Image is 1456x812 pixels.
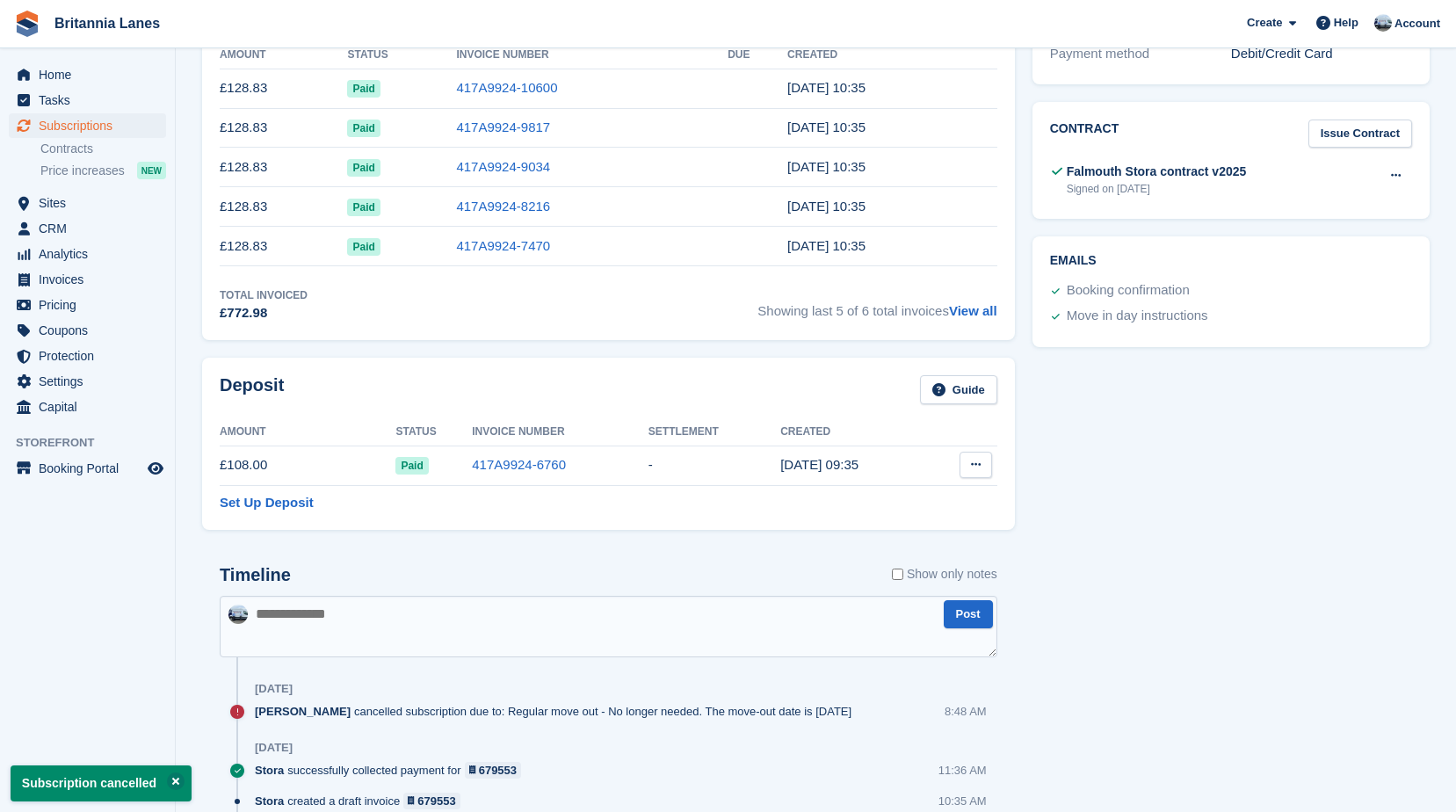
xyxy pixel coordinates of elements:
[787,238,866,253] time: 2025-04-17 09:35:42 UTC
[456,199,550,214] a: 417A9924-8216
[347,120,380,137] span: Paid
[220,148,347,187] td: £128.83
[347,238,380,256] span: Paid
[1067,280,1190,301] div: Booking confirmation
[255,703,860,720] div: cancelled subscription due to: Regular move out - No longer needed. The move-out date is [DATE]
[1067,163,1247,181] div: Falmouth Stora contract v2025
[9,242,166,266] a: menu
[1308,120,1412,149] a: Issue Contract
[938,793,987,809] div: 10:35 AM
[892,565,903,584] input: Show only notes
[1050,254,1412,268] h2: Emails
[220,41,347,69] th: Amount
[456,41,728,69] th: Invoice Number
[255,682,293,696] div: [DATE]
[40,161,166,180] a: Price increases NEW
[9,293,166,317] a: menu
[479,762,517,779] div: 679553
[220,108,347,148] td: £128.83
[47,9,167,38] a: Britannia Lanes
[39,113,144,138] span: Subscriptions
[39,293,144,317] span: Pricing
[255,703,351,720] span: [PERSON_NAME]
[1334,14,1358,32] span: Help
[1067,306,1208,327] div: Move in day instructions
[39,344,144,368] span: Protection
[39,395,144,419] span: Capital
[1050,44,1231,64] div: Payment method
[39,191,144,215] span: Sites
[9,191,166,215] a: menu
[9,456,166,481] a: menu
[456,238,550,253] a: 417A9924-7470
[1067,181,1247,197] div: Signed on [DATE]
[938,762,987,779] div: 11:36 AM
[347,159,380,177] span: Paid
[347,41,456,69] th: Status
[220,303,308,323] div: £772.98
[9,62,166,87] a: menu
[220,375,284,404] h2: Deposit
[220,287,308,303] div: Total Invoiced
[220,418,395,446] th: Amount
[1231,44,1412,64] div: Debit/Credit Card
[728,41,787,69] th: Due
[648,446,780,485] td: -
[228,605,248,624] img: John Millership
[9,113,166,138] a: menu
[456,120,550,134] a: 417A9924-9817
[347,80,380,98] span: Paid
[39,456,144,481] span: Booking Portal
[892,565,997,584] label: Show only notes
[944,600,993,629] button: Post
[465,762,522,779] a: 679553
[472,457,566,472] a: 417A9924-6760
[39,242,144,266] span: Analytics
[39,216,144,241] span: CRM
[220,493,314,513] a: Set Up Deposit
[347,199,380,216] span: Paid
[9,88,166,112] a: menu
[9,369,166,394] a: menu
[255,762,284,779] span: Stora
[39,369,144,394] span: Settings
[780,418,927,446] th: Created
[949,303,997,318] a: View all
[1247,14,1282,32] span: Create
[255,793,469,809] div: created a draft invoice
[220,69,347,108] td: £128.83
[945,703,987,720] div: 8:48 AM
[1394,15,1440,33] span: Account
[39,318,144,343] span: Coupons
[220,227,347,266] td: £128.83
[39,88,144,112] span: Tasks
[395,457,428,475] span: Paid
[787,199,866,214] time: 2025-05-15 09:35:02 UTC
[9,344,166,368] a: menu
[220,565,291,585] h2: Timeline
[787,120,866,134] time: 2025-07-10 09:35:44 UTC
[1050,120,1119,149] h2: Contract
[1374,14,1392,32] img: John Millership
[137,162,166,179] div: NEW
[255,793,284,809] span: Stora
[220,446,395,485] td: £108.00
[9,216,166,241] a: menu
[780,457,858,472] time: 2025-03-20 09:35:31 UTC
[648,418,780,446] th: Settlement
[920,375,997,404] a: Guide
[220,187,347,227] td: £128.83
[16,434,175,452] span: Storefront
[417,793,455,809] div: 679553
[255,762,530,779] div: successfully collected payment for
[395,418,472,446] th: Status
[9,267,166,292] a: menu
[14,11,40,37] img: stora-icon-8386f47178a22dfd0bd8f6a31ec36ba5ce8667c1dd55bd0f319d3a0aa187defe.svg
[472,418,648,446] th: Invoice Number
[40,141,166,157] a: Contracts
[9,395,166,419] a: menu
[787,159,866,174] time: 2025-06-12 09:35:39 UTC
[9,318,166,343] a: menu
[40,163,125,179] span: Price increases
[11,765,192,801] p: Subscription cancelled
